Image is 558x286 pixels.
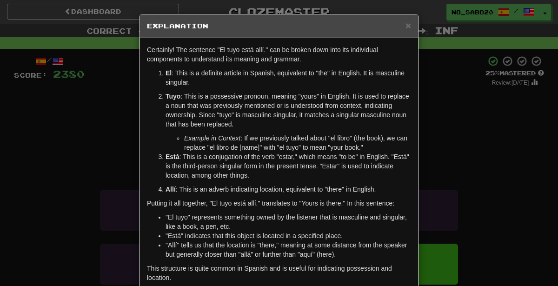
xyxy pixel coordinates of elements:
li: "El tuyo" represents something owned by the listener that is masculine and singular, like a book,... [166,213,411,231]
p: : This is a conjugation of the verb "estar," which means "to be" in English. "Está" is the third-... [166,152,411,180]
li: "Allí" tells us that the location is "there," meaning at some distance from the speaker but gener... [166,240,411,259]
p: : This is an adverb indicating location, equivalent to "there" in English. [166,185,411,194]
em: Example in Context [184,134,240,142]
p: This structure is quite common in Spanish and is useful for indicating possession and location. [147,264,411,282]
p: Putting it all together, "El tuyo está allí." translates to "Yours is there." In this sentence: [147,199,411,208]
p: : This is a definite article in Spanish, equivalent to "the" in English. It is masculine singular. [166,68,411,87]
h5: Explanation [147,21,411,31]
li: : If we previously talked about "el libro" (the book), we can replace "el libro de [name]" with "... [184,133,411,152]
li: "Está" indicates that this object is located in a specified place. [166,231,411,240]
p: Certainly! The sentence "El tuyo está allí." can be broken down into its individual components to... [147,45,411,64]
strong: Está [166,153,179,160]
strong: Allí [166,186,176,193]
strong: Tuyo [166,93,180,100]
span: × [405,20,411,31]
button: Close [405,20,411,30]
strong: El [166,69,172,77]
p: : This is a possessive pronoun, meaning "yours" in English. It is used to replace a noun that was... [166,92,411,129]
